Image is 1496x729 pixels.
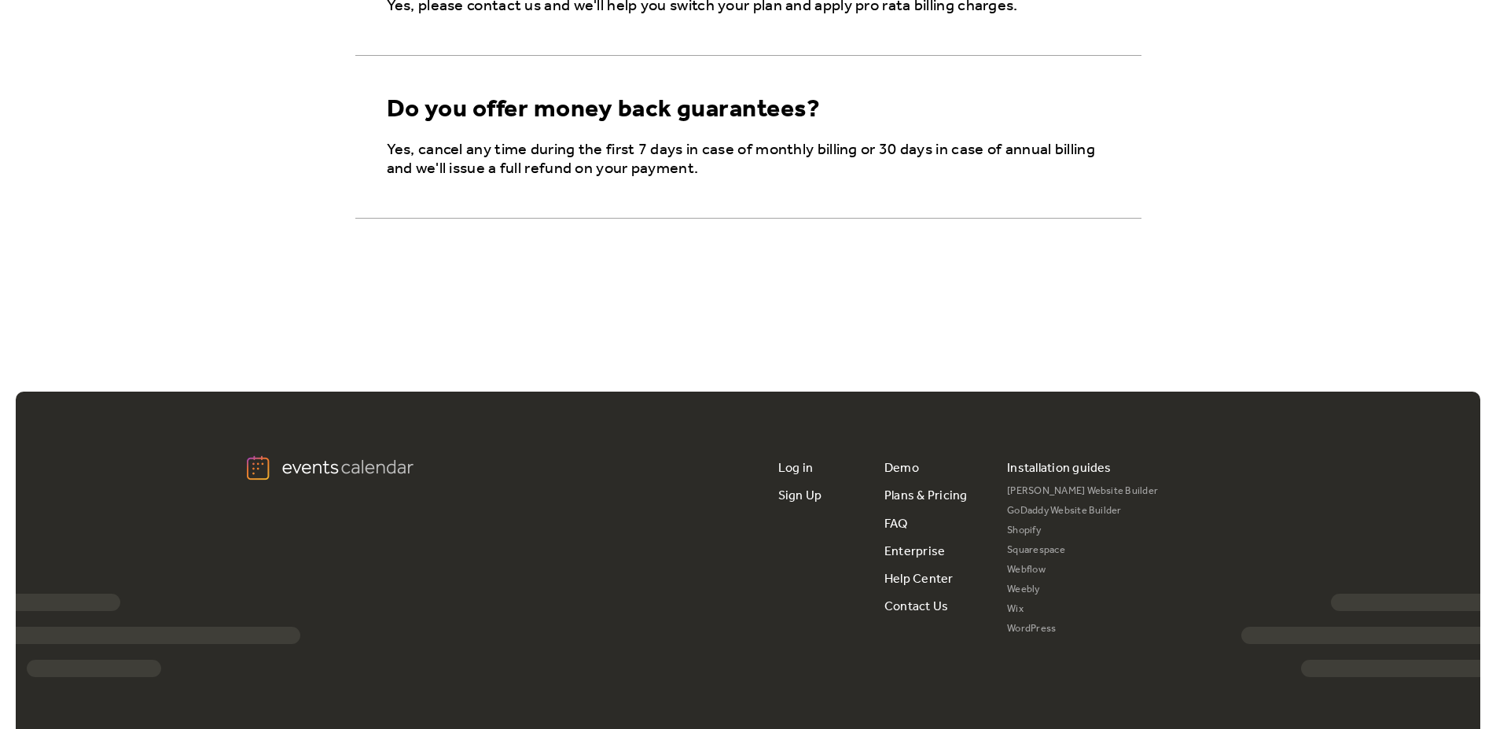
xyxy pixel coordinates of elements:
[884,455,919,482] a: Demo
[1007,620,1158,639] a: WordPress
[1007,482,1158,502] a: [PERSON_NAME] Website Builder
[1007,600,1158,620] a: Wix
[884,510,908,538] a: FAQ
[884,538,945,565] a: Enterprise
[884,565,954,593] a: Help Center
[1007,580,1158,600] a: Weebly
[387,141,1116,179] p: Yes, cancel any time during the first 7 days in case of monthly billing or 30 days in case of ann...
[884,593,948,620] a: Contact Us
[778,455,813,482] a: Log in
[1007,502,1158,521] a: GoDaddy Website Builder
[1007,521,1158,541] a: Shopify
[1007,561,1158,580] a: Webflow
[387,95,821,125] div: Do you offer money back guarantees?
[884,482,968,510] a: Plans & Pricing
[1007,455,1112,482] div: Installation guides
[1007,541,1158,561] a: Squarespace
[778,482,822,510] a: Sign Up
